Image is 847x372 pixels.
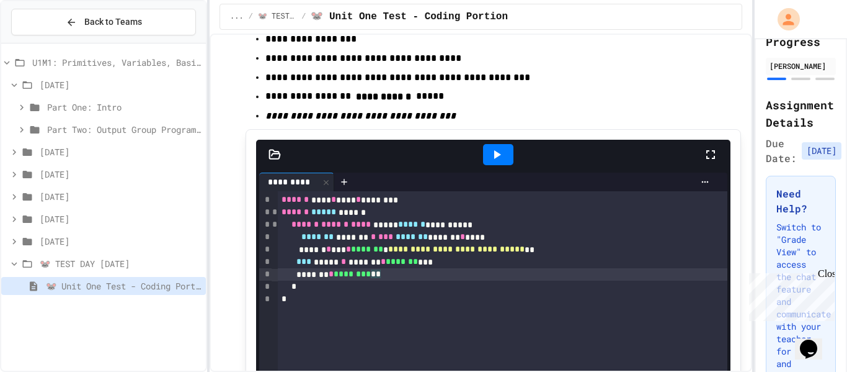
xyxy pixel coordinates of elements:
button: Back to Teams [11,9,196,35]
h3: Need Help? [776,186,825,216]
span: ... [230,12,244,22]
iframe: chat widget [795,322,835,360]
span: Part One: Intro [47,101,201,114]
span: [DATE] [40,78,201,91]
span: [DATE] [40,168,201,181]
span: Back to Teams [84,16,142,29]
span: [DATE] [802,142,841,160]
span: 🐭 TEST DAY [DATE] [40,257,201,270]
span: Part Two: Output Group Programs & Notes [47,123,201,136]
span: Due Date: [766,136,797,166]
span: [DATE] [40,212,201,225]
div: Chat with us now!Close [5,5,86,79]
span: [DATE] [40,190,201,203]
span: [DATE] [40,235,201,248]
h2: Assignment Details [766,96,836,131]
span: / [249,12,253,22]
span: 🐭 TEST DAY [DATE] [258,12,296,22]
span: 🐭 Unit One Test - Coding Portion [46,279,201,293]
iframe: chat widget [744,268,835,321]
span: [DATE] [40,145,201,158]
div: [PERSON_NAME] [769,60,832,71]
span: / [301,12,306,22]
span: U1M1: Primitives, Variables, Basic I/O [32,56,201,69]
span: 🐭 Unit One Test - Coding Portion [311,9,508,24]
div: My Account [765,5,803,34]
